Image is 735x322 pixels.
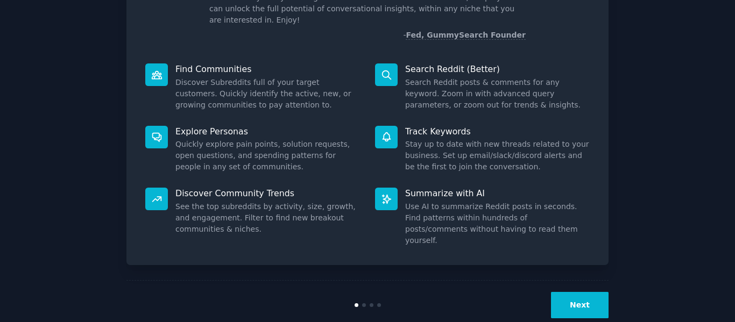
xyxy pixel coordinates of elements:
dd: See the top subreddits by activity, size, growth, and engagement. Filter to find new breakout com... [175,201,360,235]
p: Summarize with AI [405,188,590,199]
p: Track Keywords [405,126,590,137]
dd: Discover Subreddits full of your target customers. Quickly identify the active, new, or growing c... [175,77,360,111]
div: - [403,30,526,41]
p: Search Reddit (Better) [405,63,590,75]
p: Discover Community Trends [175,188,360,199]
p: Explore Personas [175,126,360,137]
dd: Quickly explore pain points, solution requests, open questions, and spending patterns for people ... [175,139,360,173]
button: Next [551,292,609,318]
p: Find Communities [175,63,360,75]
a: Fed, GummySearch Founder [406,31,526,40]
dd: Stay up to date with new threads related to your business. Set up email/slack/discord alerts and ... [405,139,590,173]
dd: Use AI to summarize Reddit posts in seconds. Find patterns within hundreds of posts/comments with... [405,201,590,246]
dd: Search Reddit posts & comments for any keyword. Zoom in with advanced query parameters, or zoom o... [405,77,590,111]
